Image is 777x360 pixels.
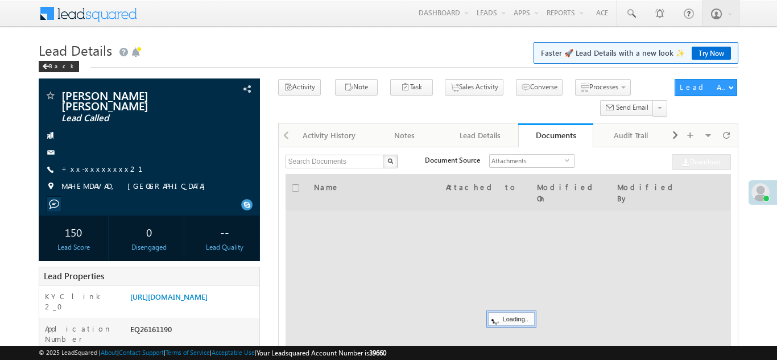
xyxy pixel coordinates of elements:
[672,154,731,170] a: Download
[45,291,119,312] label: KYC link 2_0
[390,79,433,96] button: Task
[119,349,164,356] a: Contact Support
[42,221,105,242] div: 150
[286,155,385,168] input: Search Documents
[39,347,386,358] span: © 2025 LeadSquared | | | | |
[44,270,104,282] span: Lead Properties
[101,349,117,356] a: About
[527,130,585,140] div: Documents
[443,123,518,147] a: Lead Details
[600,100,654,117] button: Send Email
[616,102,648,113] span: Send Email
[367,123,443,147] a: Notes
[565,158,574,163] span: select
[692,47,731,60] a: Try Now
[301,129,357,142] div: Activity History
[257,349,386,357] span: Your Leadsquared Account Number is
[602,129,658,142] div: Audit Trail
[117,242,181,253] div: Disengaged
[387,158,393,164] img: Search
[593,123,668,147] a: Audit Trail
[39,60,85,70] a: Back
[127,324,259,340] div: EQ26161190
[575,79,631,96] button: Processes
[425,154,480,165] div: Document Source
[45,324,119,344] label: Application Number
[130,292,208,301] a: [URL][DOMAIN_NAME]
[61,90,198,110] span: [PERSON_NAME] [PERSON_NAME]
[675,79,737,96] button: Lead Actions
[589,82,618,91] span: Processes
[518,123,593,147] a: Documents
[488,312,535,326] div: Loading..
[516,79,563,96] button: Converse
[61,164,156,173] a: +xx-xxxxxxxx21
[377,129,432,142] div: Notes
[490,155,565,167] span: Attachments
[117,221,181,242] div: 0
[193,242,257,253] div: Lead Quality
[680,82,728,92] div: Lead Actions
[452,129,508,142] div: Lead Details
[193,221,257,242] div: --
[39,41,112,59] span: Lead Details
[335,79,378,96] button: Note
[369,349,386,357] span: 39660
[61,181,211,192] span: MAHEMDAVAD, [GEOGRAPHIC_DATA]
[541,47,731,59] span: Faster 🚀 Lead Details with a new look ✨
[278,79,321,96] button: Activity
[166,349,210,356] a: Terms of Service
[61,113,198,124] span: Lead Called
[39,61,79,72] div: Back
[42,242,105,253] div: Lead Score
[212,349,255,356] a: Acceptable Use
[445,79,503,96] button: Sales Activity
[292,123,367,147] a: Activity History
